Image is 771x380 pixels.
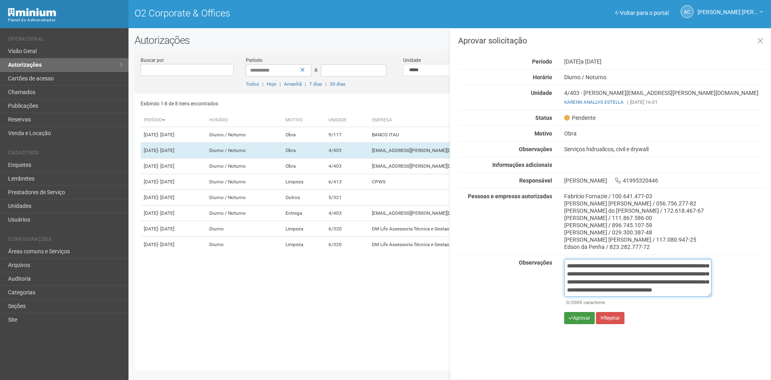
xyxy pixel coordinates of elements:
[558,58,771,65] div: [DATE]
[282,190,325,205] td: Outros
[558,74,771,81] div: Diurno / Noturno
[558,177,771,184] div: [PERSON_NAME] 41995320446
[141,98,447,110] div: Exibindo 1-8 de 8 itens encontrados
[8,236,122,245] li: Configurações
[206,174,282,190] td: Diurno / Noturno
[369,221,576,237] td: DM Life Assessoria Técnica e Gestao de Projetos Lt
[8,8,56,16] img: Minium
[564,207,765,214] div: [PERSON_NAME] do [PERSON_NAME] / 172.618.467-67
[564,222,765,229] div: [PERSON_NAME] / 896.745.107-59
[158,210,174,216] span: - [DATE]
[752,33,769,50] a: Fechar
[267,81,276,87] a: Hoje
[564,243,765,251] div: Edson da Penha / 823.282.777-72
[615,10,669,16] a: Voltar para o portal
[262,81,263,87] span: |
[369,237,576,253] td: DM Life Assessoria Técnica e Gestao de Projetos Lt
[206,158,282,174] td: Diurno / Noturno
[158,132,174,138] span: - [DATE]
[369,174,576,190] td: CPWS
[206,205,282,221] td: Diurno / Noturno
[325,174,369,190] td: 6/413
[141,127,206,143] td: [DATE]
[141,205,206,221] td: [DATE]
[558,89,771,106] div: 4/403 - [PERSON_NAME][EMAIL_ADDRESS][PERSON_NAME][DOMAIN_NAME]
[158,195,174,200] span: - [DATE]
[206,143,282,158] td: Diurno / Noturno
[282,127,325,143] td: Obra
[681,5,693,18] a: AC
[564,114,596,121] span: Pendente
[458,37,765,45] h3: Aprovar solicitação
[279,81,281,87] span: |
[698,1,758,15] span: Ana Carla de Carvalho Silva
[282,174,325,190] td: Limpeza
[314,66,318,73] span: a
[8,36,122,45] li: Operacional
[141,237,206,253] td: [DATE]
[558,130,771,137] div: Obra
[135,8,444,18] h1: O2 Corporate & Offices
[246,57,263,64] label: Período
[596,312,624,324] button: Rejeitar
[282,114,325,127] th: Motivo
[532,58,552,65] strong: Período
[135,34,765,46] h2: Autorizações
[305,81,306,87] span: |
[141,143,206,158] td: [DATE]
[369,143,576,158] td: [EMAIL_ADDRESS][PERSON_NAME][DOMAIN_NAME]
[533,74,552,80] strong: Horário
[284,81,302,87] a: Amanhã
[141,221,206,237] td: [DATE]
[369,158,576,174] td: [EMAIL_ADDRESS][PERSON_NAME][DOMAIN_NAME]
[325,237,369,253] td: 6/320
[325,205,369,221] td: 4/403
[282,143,325,158] td: Obra
[369,114,576,127] th: Empresa
[535,115,552,121] strong: Status
[8,150,122,158] li: Cadastros
[519,259,552,266] strong: Observações
[325,190,369,205] td: 5/321
[564,229,765,236] div: [PERSON_NAME] / 029.300.387-48
[564,200,765,207] div: [PERSON_NAME] [PERSON_NAME] / 056.756.277-82
[325,143,369,158] td: 4/403
[141,174,206,190] td: [DATE]
[246,81,259,87] a: Todos
[531,90,552,96] strong: Unidade
[564,99,765,106] div: [DATE] 16:01
[330,81,345,87] a: 30 dias
[206,127,282,143] td: Diurno / Noturno
[519,146,552,152] strong: Observações
[141,190,206,205] td: [DATE]
[158,163,174,169] span: - [DATE]
[206,237,282,253] td: Diurno
[141,158,206,174] td: [DATE]
[566,299,710,306] div: /2000 caracteres
[158,242,174,247] span: - [DATE]
[369,127,576,143] td: BANCO ITAU
[325,114,369,127] th: Unidade
[158,148,174,153] span: - [DATE]
[141,114,206,127] th: Período
[325,221,369,237] td: 6/320
[8,16,122,24] div: Painel do Administrador
[282,158,325,174] td: Obra
[325,158,369,174] td: 4/403
[158,179,174,185] span: - [DATE]
[282,221,325,237] td: Limpeza
[403,57,421,64] label: Unidade
[325,81,326,87] span: |
[158,226,174,232] span: - [DATE]
[309,81,322,87] a: 7 dias
[206,190,282,205] td: Diurno / Noturno
[369,205,576,221] td: [EMAIL_ADDRESS][PERSON_NAME][DOMAIN_NAME]
[519,177,552,184] strong: Responsável
[206,114,282,127] th: Horário
[141,57,164,64] label: Buscar por
[564,214,765,222] div: [PERSON_NAME] / 111.867.586-00
[627,99,628,105] span: |
[564,99,624,105] a: KARENN ANALLYS ESTELLA
[581,58,602,65] span: a [DATE]
[564,236,765,243] div: [PERSON_NAME] [PERSON_NAME] / 117.080.947-25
